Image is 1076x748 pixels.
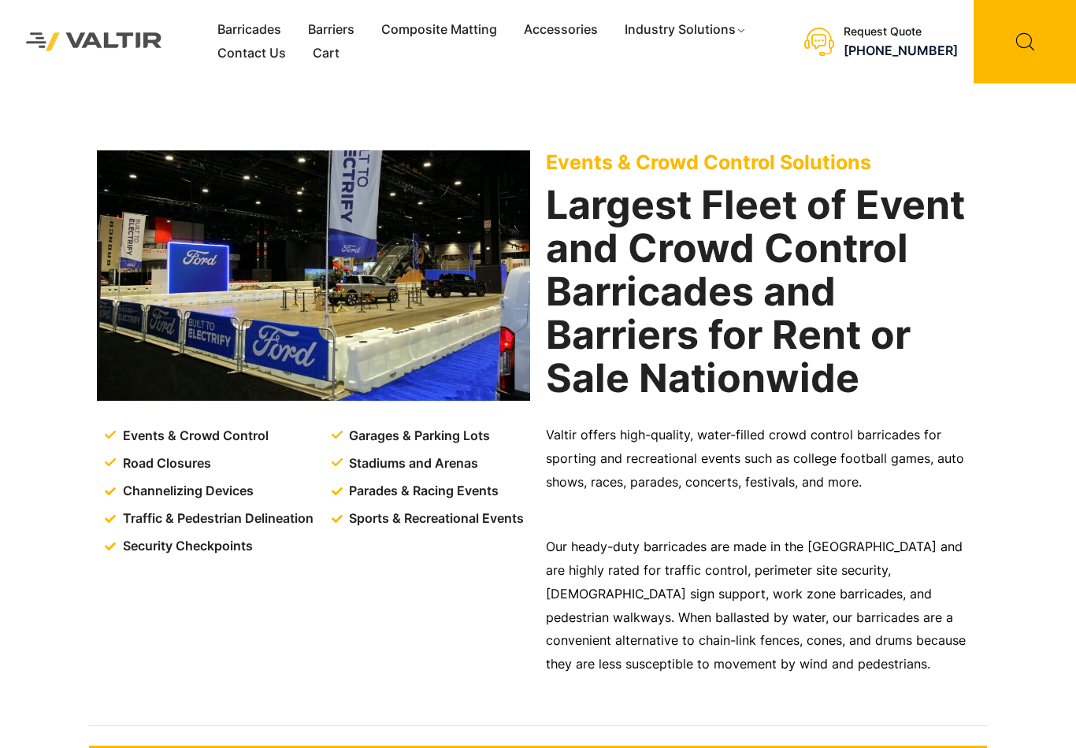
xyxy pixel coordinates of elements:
a: Accessories [510,18,611,42]
a: Industry Solutions [611,18,760,42]
a: Barriers [295,18,368,42]
p: Our heady-duty barricades are made in the [GEOGRAPHIC_DATA] and are highly rated for traffic cont... [546,535,979,677]
span: Stadiums and Arenas [345,452,478,476]
p: Events & Crowd Control Solutions [546,150,979,174]
img: Valtir Rentals [12,18,176,65]
span: Channelizing Devices [119,480,254,503]
span: Parades & Racing Events [345,480,499,503]
span: Garages & Parking Lots [345,424,490,448]
span: Road Closures [119,452,211,476]
a: Composite Matting [368,18,510,42]
div: Request Quote [844,25,958,39]
a: Barricades [204,18,295,42]
span: Security Checkpoints [119,535,253,558]
a: Cart [299,42,353,65]
p: Valtir offers high-quality, water-filled crowd control barricades for sporting and recreational e... [546,424,979,494]
span: Events & Crowd Control [119,424,269,448]
span: Traffic & Pedestrian Delineation [119,507,314,531]
h2: Largest Fleet of Event and Crowd Control Barricades and Barriers for Rent or Sale Nationwide [546,183,979,400]
span: Sports & Recreational Events [345,507,524,531]
a: [PHONE_NUMBER] [844,43,958,58]
a: Contact Us [204,42,299,65]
